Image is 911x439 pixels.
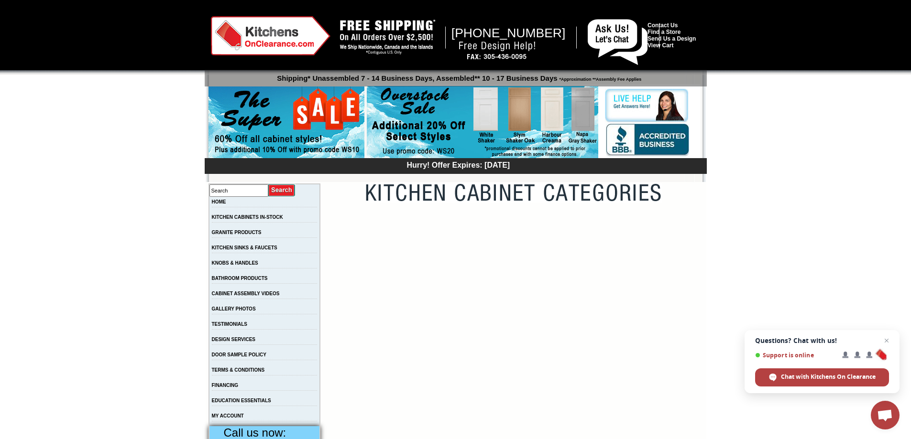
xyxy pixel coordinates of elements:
a: GRANITE PRODUCTS [212,230,262,235]
span: Chat with Kitchens On Clearance [781,373,876,381]
a: TERMS & CONDITIONS [212,367,265,373]
a: HOME [212,199,226,204]
div: Open chat [871,401,900,429]
span: Questions? Chat with us! [755,337,889,344]
span: Call us now: [224,426,286,439]
a: CABINET ASSEMBLY VIDEOS [212,291,280,296]
span: Support is online [755,352,835,359]
a: DOOR SAMPLE POLICY [212,352,266,357]
a: View Cart [648,42,673,49]
p: Shipping* Unassembled 7 - 14 Business Days, Assembled** 10 - 17 Business Days [209,70,707,82]
a: KITCHEN SINKS & FAUCETS [212,245,277,250]
div: Chat with Kitchens On Clearance [755,368,889,386]
div: Hurry! Offer Expires: [DATE] [209,160,707,170]
a: Find a Store [648,29,681,35]
a: KNOBS & HANDLES [212,260,258,266]
span: [PHONE_NUMBER] [451,26,566,40]
a: DESIGN SERVICES [212,337,256,342]
span: Close chat [881,335,892,346]
a: FINANCING [212,383,239,388]
input: Submit [268,184,296,197]
a: KITCHEN CABINETS IN-STOCK [212,214,283,220]
img: Kitchens on Clearance Logo [211,16,330,55]
a: TESTIMONIALS [212,321,247,327]
a: Send Us a Design [648,35,696,42]
a: EDUCATION ESSENTIALS [212,398,271,403]
a: MY ACCOUNT [212,413,244,418]
a: BATHROOM PRODUCTS [212,276,268,281]
a: Contact Us [648,22,678,29]
span: *Approximation **Assembly Fee Applies [558,75,642,82]
a: GALLERY PHOTOS [212,306,256,311]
